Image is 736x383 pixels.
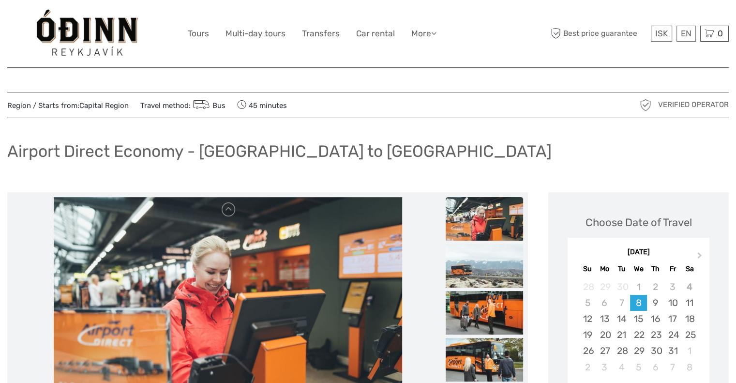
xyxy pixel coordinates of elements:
[681,295,698,311] div: Choose Saturday, October 11th, 2025
[579,311,596,327] div: Choose Sunday, October 12th, 2025
[446,197,523,241] img: 7f2ddcb782d84de598640ff5aab16725_slider_thumbnail.jpeg
[630,359,647,375] div: Choose Wednesday, November 5th, 2025
[79,101,129,110] a: Capital Region
[681,343,698,359] div: Choose Saturday, November 1st, 2025
[681,279,698,295] div: Not available Saturday, October 4th, 2025
[579,279,596,295] div: Not available Sunday, September 28th, 2025
[613,311,630,327] div: Choose Tuesday, October 14th, 2025
[664,311,681,327] div: Choose Friday, October 17th, 2025
[655,29,668,38] span: ISK
[693,250,708,265] button: Next Month
[613,295,630,311] div: Not available Tuesday, October 7th, 2025
[188,27,209,41] a: Tours
[630,262,647,276] div: We
[302,27,340,41] a: Transfers
[111,15,123,27] button: Open LiveChat chat widget
[681,327,698,343] div: Choose Saturday, October 25th, 2025
[140,98,225,112] span: Travel method:
[613,262,630,276] div: Tu
[647,279,664,295] div: Not available Thursday, October 2nd, 2025
[596,343,613,359] div: Choose Monday, October 27th, 2025
[579,359,596,375] div: Choose Sunday, November 2nd, 2025
[35,7,139,60] img: General Info:
[664,295,681,311] div: Choose Friday, October 10th, 2025
[613,279,630,295] div: Not available Tuesday, September 30th, 2025
[647,359,664,375] div: Choose Thursday, November 6th, 2025
[191,101,225,110] a: Bus
[676,26,696,42] div: EN
[664,262,681,276] div: Fr
[630,279,647,295] div: Not available Wednesday, October 1st, 2025
[579,327,596,343] div: Choose Sunday, October 19th, 2025
[571,279,706,375] div: month 2025-10
[716,29,724,38] span: 0
[647,295,664,311] div: Choose Thursday, October 9th, 2025
[613,343,630,359] div: Choose Tuesday, October 28th, 2025
[658,100,729,110] span: Verified Operator
[647,311,664,327] div: Choose Thursday, October 16th, 2025
[638,97,653,113] img: verified_operator_grey_128.png
[647,262,664,276] div: Th
[681,311,698,327] div: Choose Saturday, October 18th, 2025
[7,141,552,161] h1: Airport Direct Economy - [GEOGRAPHIC_DATA] to [GEOGRAPHIC_DATA]
[647,343,664,359] div: Choose Thursday, October 30th, 2025
[613,359,630,375] div: Choose Tuesday, November 4th, 2025
[548,26,648,42] span: Best price guarantee
[647,327,664,343] div: Choose Thursday, October 23rd, 2025
[596,311,613,327] div: Choose Monday, October 13th, 2025
[681,262,698,276] div: Sa
[411,27,436,41] a: More
[7,101,129,111] span: Region / Starts from:
[225,27,285,41] a: Multi-day tours
[586,215,692,230] div: Choose Date of Travel
[664,327,681,343] div: Choose Friday, October 24th, 2025
[579,262,596,276] div: Su
[630,327,647,343] div: Choose Wednesday, October 22nd, 2025
[664,279,681,295] div: Not available Friday, October 3rd, 2025
[579,343,596,359] div: Choose Sunday, October 26th, 2025
[664,343,681,359] div: Choose Friday, October 31st, 2025
[681,359,698,375] div: Choose Saturday, November 8th, 2025
[568,247,709,258] div: [DATE]
[596,295,613,311] div: Not available Monday, October 6th, 2025
[596,262,613,276] div: Mo
[356,27,395,41] a: Car rental
[579,295,596,311] div: Not available Sunday, October 5th, 2025
[446,244,523,288] img: 6fd6aa1291604bffaf33359d99ba3d3b_slider_thumbnail.jpeg
[664,359,681,375] div: Choose Friday, November 7th, 2025
[14,17,109,25] p: We're away right now. Please check back later!
[596,359,613,375] div: Choose Monday, November 3rd, 2025
[237,98,287,112] span: 45 minutes
[630,295,647,311] div: Choose Wednesday, October 8th, 2025
[613,327,630,343] div: Choose Tuesday, October 21st, 2025
[596,279,613,295] div: Not available Monday, September 29th, 2025
[630,343,647,359] div: Choose Wednesday, October 29th, 2025
[446,338,523,382] img: 46babf2cc93b47468416c851974e3326_slider_thumbnail.jpeg
[446,291,523,335] img: 3386b536c5ac43e2800d6536f20a3e4d_slider_thumbnail.jpeg
[596,327,613,343] div: Choose Monday, October 20th, 2025
[630,311,647,327] div: Choose Wednesday, October 15th, 2025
